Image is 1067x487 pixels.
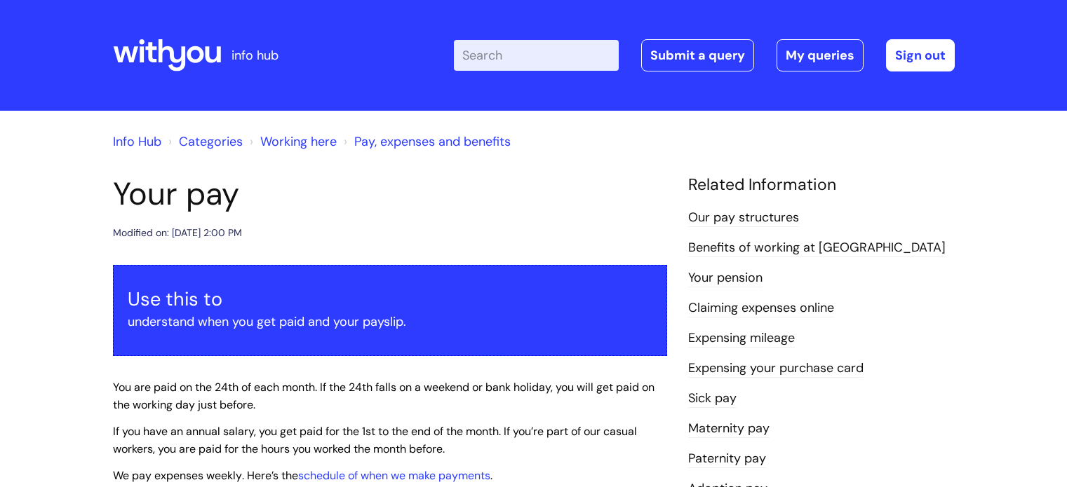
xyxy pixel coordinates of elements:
a: schedule of when we make payments [298,468,490,483]
a: Claiming expenses online [688,299,834,317]
a: My queries [777,39,864,71]
h4: Related Information [688,175,955,195]
a: Expensing your purchase card [688,359,864,378]
span: You are paid on the 24th of each month. If the 24th falls on a weekend or bank holiday, you will ... [113,380,655,412]
input: Search [454,40,619,71]
p: understand when you get paid and your payslip. [128,310,652,333]
a: Sick pay [688,390,737,408]
a: Your pension [688,269,763,287]
a: Expensing mileage [688,329,795,348]
a: Maternity pay [688,420,770,438]
span: . Here’s the . [113,468,492,483]
h3: Use this to [128,288,652,310]
a: Categories [179,133,243,150]
a: Working here [260,133,337,150]
a: Info Hub [113,133,161,150]
li: Working here [246,130,337,153]
div: | - [454,39,955,71]
a: Our pay structures [688,209,799,227]
li: Solution home [165,130,243,153]
a: Pay, expenses and benefits [354,133,511,150]
span: If you have an annual salary, you get paid for the 1st to the end of the month. If you’re part of... [113,424,637,456]
a: Sign out [886,39,955,71]
li: Pay, expenses and benefits [340,130,511,153]
a: Submit a query [641,39,754,71]
span: We pay expenses weekly [113,468,242,483]
div: Modified on: [DATE] 2:00 PM [113,224,242,242]
p: info hub [231,44,279,67]
h1: Your pay [113,175,667,213]
a: Benefits of working at [GEOGRAPHIC_DATA] [688,239,946,257]
a: Paternity pay [688,450,766,468]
